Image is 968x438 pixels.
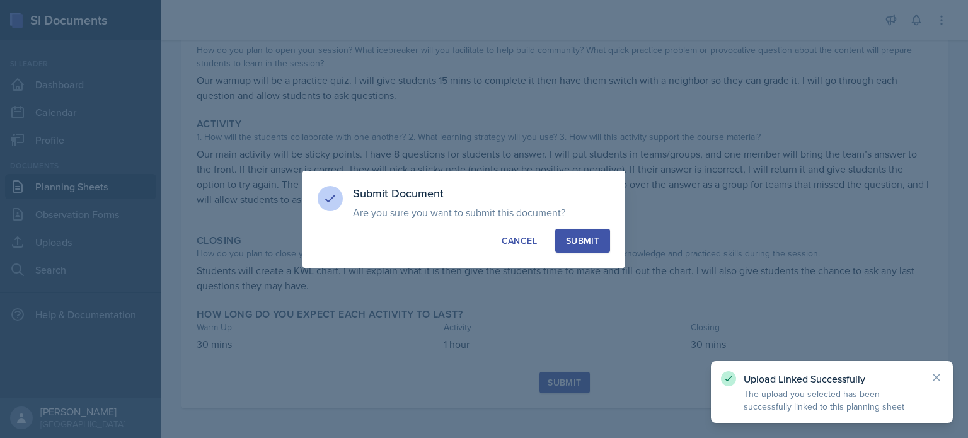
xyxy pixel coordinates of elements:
[502,234,537,247] div: Cancel
[353,206,610,219] p: Are you sure you want to submit this document?
[555,229,610,253] button: Submit
[744,372,920,385] p: Upload Linked Successfully
[353,186,610,201] h3: Submit Document
[744,388,920,413] p: The upload you selected has been successfully linked to this planning sheet
[566,234,599,247] div: Submit
[491,229,548,253] button: Cancel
